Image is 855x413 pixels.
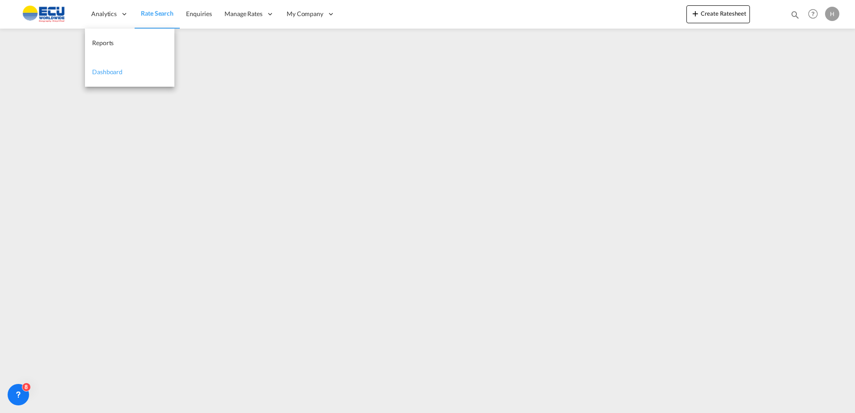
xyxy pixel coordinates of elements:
[141,9,174,17] span: Rate Search
[186,10,212,17] span: Enquiries
[686,5,750,23] button: icon-plus 400-fgCreate Ratesheet
[13,4,74,24] img: 6cccb1402a9411edb762cf9624ab9cda.png
[790,10,800,20] md-icon: icon-magnify
[92,39,114,46] span: Reports
[825,7,839,21] div: H
[92,68,123,76] span: Dashboard
[224,9,262,18] span: Manage Rates
[805,6,821,21] span: Help
[85,58,174,87] a: Dashboard
[85,29,174,58] a: Reports
[690,8,701,19] md-icon: icon-plus 400-fg
[790,10,800,23] div: icon-magnify
[91,9,117,18] span: Analytics
[287,9,323,18] span: My Company
[805,6,825,22] div: Help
